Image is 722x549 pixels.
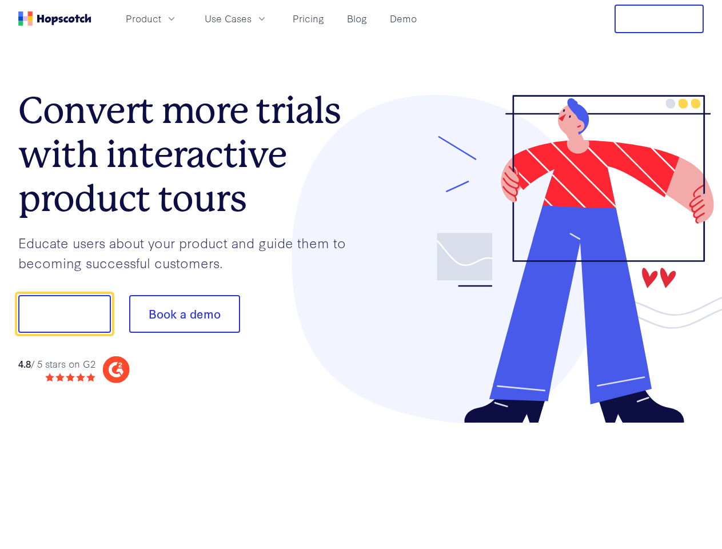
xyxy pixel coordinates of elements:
button: Free Trial [615,5,704,33]
a: Pricing [288,9,329,28]
h1: Convert more trials with interactive product tours [18,89,361,220]
span: Use Cases [205,11,252,26]
button: Use Cases [198,9,274,28]
button: Product [119,9,184,28]
p: Educate users about your product and guide them to becoming successful customers. [18,233,361,272]
span: Product [126,11,161,26]
div: / 5 stars on G2 [18,357,95,371]
strong: 4.8 [18,357,31,370]
button: Show me! [18,295,111,333]
a: Blog [342,9,372,28]
a: Home [18,11,91,26]
a: Demo [385,9,421,28]
button: Book a demo [129,295,240,333]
